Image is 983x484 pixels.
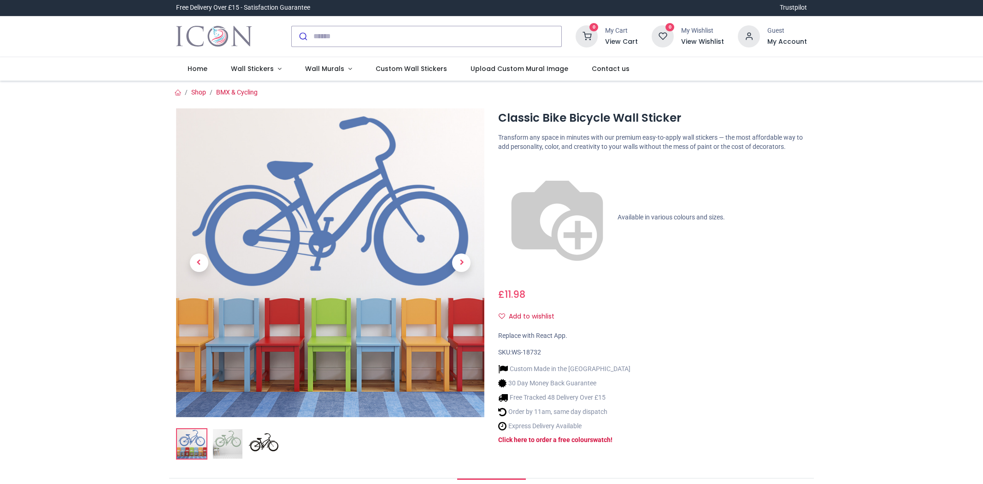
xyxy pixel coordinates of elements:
img: WS-18732-03 [249,429,278,459]
a: 0 [576,32,598,39]
span: £ [498,288,525,301]
div: Guest [767,26,807,35]
span: Wall Stickers [231,64,274,73]
a: Wall Stickers [219,57,294,81]
div: Replace with React App. [498,331,807,341]
a: Wall Murals [294,57,364,81]
a: Click here to order a free colour [498,436,590,443]
div: SKU: [498,348,807,357]
a: My Account [767,37,807,47]
h1: Classic Bike Bicycle Wall Sticker [498,110,807,126]
span: Available in various colours and sizes. [618,213,725,221]
li: Express Delivery Available [498,421,630,431]
p: Transform any space in minutes with our premium easy-to-apply wall stickers — the most affordable... [498,133,807,151]
span: Previous [190,254,208,272]
sup: 0 [665,23,674,32]
a: View Wishlist [681,37,724,47]
a: Next [438,154,484,371]
a: View Cart [605,37,638,47]
a: BMX & Cycling [216,89,258,96]
span: Upload Custom Mural Image [471,64,568,73]
li: Order by 11am, same day dispatch [498,407,630,417]
span: Wall Murals [305,64,344,73]
a: Shop [191,89,206,96]
span: Contact us [592,64,630,73]
span: Custom Wall Stickers [376,64,447,73]
div: My Wishlist [681,26,724,35]
img: Icon Wall Stickers [176,24,252,49]
span: Home [188,64,207,73]
span: 11.98 [505,288,525,301]
a: Logo of Icon Wall Stickers [176,24,252,49]
button: Add to wishlistAdd to wishlist [498,309,562,325]
a: swatch [590,436,611,443]
i: Add to wishlist [499,313,505,319]
a: 0 [652,32,674,39]
div: My Cart [605,26,638,35]
li: Custom Made in the [GEOGRAPHIC_DATA] [498,364,630,374]
div: Free Delivery Over £15 - Satisfaction Guarantee [176,3,310,12]
img: color-wheel.png [498,159,616,277]
a: ! [611,436,612,443]
img: WS-18732-02 [213,429,242,459]
img: Classic Bike Bicycle Wall Sticker [176,108,485,417]
button: Submit [292,26,313,47]
sup: 0 [589,23,598,32]
a: Previous [176,154,222,371]
a: Trustpilot [780,3,807,12]
span: Next [452,254,471,272]
span: WS-18732 [512,348,541,356]
li: 30 Day Money Back Guarantee [498,378,630,388]
img: Classic Bike Bicycle Wall Sticker [177,429,206,459]
li: Free Tracked 48 Delivery Over £15 [498,393,630,402]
